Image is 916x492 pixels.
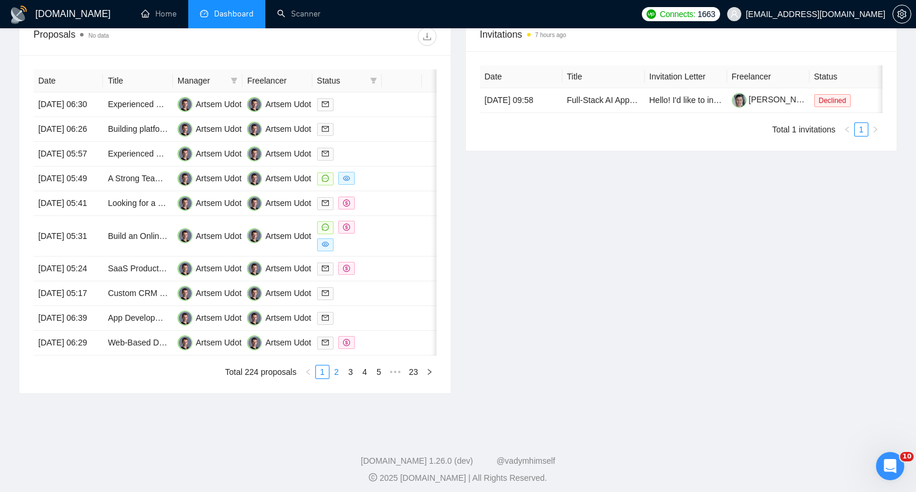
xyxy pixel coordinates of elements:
th: Freelancer [727,65,810,88]
li: 2 [329,365,344,379]
span: download [418,32,436,41]
a: AUArtsem Udot [178,173,242,182]
span: Invitations [480,27,883,42]
a: 4 [358,365,371,378]
span: Declined [814,94,851,107]
th: Status [810,65,892,88]
div: Artsem Udot [196,287,242,300]
a: Full-Stack AI App Developer Needed for "Custom AI Model" Application [567,95,826,105]
div: Proposals [34,27,235,46]
span: dollar [343,224,350,231]
img: AU [178,228,192,243]
li: 3 [344,365,358,379]
div: Artsem Udot [265,122,311,135]
img: AU [178,261,192,276]
th: Title [103,69,172,92]
span: left [844,126,851,133]
th: Manager [173,69,242,92]
a: AUArtsem Udot [247,99,311,108]
td: [DATE] 06:29 [34,331,103,355]
a: Declined [814,95,856,105]
img: logo [9,5,28,24]
div: Artsem Udot [265,262,311,275]
img: upwork-logo.png [647,9,656,19]
a: AUArtsem Udot [178,263,242,272]
a: 23 [405,365,422,378]
th: Date [34,69,103,92]
button: right [422,365,437,379]
img: AU [247,261,262,276]
span: Dashboard [214,9,254,19]
img: AU [178,147,192,161]
span: 10 [900,452,914,461]
div: Artsem Udot [265,98,311,111]
span: right [427,149,444,158]
td: [DATE] 05:24 [34,257,103,281]
span: mail [322,314,329,321]
img: AU [247,171,262,186]
a: AUArtsem Udot [247,198,311,207]
span: ••• [386,365,405,379]
span: mail [322,265,329,272]
a: App Development | Ride share [108,313,219,323]
div: Artsem Udot [196,98,242,111]
img: AU [178,286,192,301]
img: AU [178,97,192,112]
div: Artsem Udot [265,336,311,349]
span: right [427,314,444,322]
td: [DATE] 05:49 [34,167,103,191]
td: Looking for a Developer/Agency to Build a Custom E-commerce Platform + Mobile App [103,191,172,216]
li: 1 [854,122,868,137]
img: AU [247,228,262,243]
img: AU [247,147,262,161]
iframe: Intercom live chat [876,452,904,480]
div: Artsem Udot [196,311,242,324]
a: AUArtsem Udot [247,173,311,182]
a: AUArtsem Udot [247,148,311,158]
span: right [872,126,879,133]
td: [DATE] 06:26 [34,117,103,142]
li: Total 1 invitations [772,122,835,137]
div: Artsem Udot [196,262,242,275]
a: AUArtsem Udot [247,313,311,322]
span: right [427,125,444,133]
a: Looking for a Developer/Agency to Build a Custom E-commerce Platform + Mobile App [108,198,424,208]
a: AUArtsem Udot [178,288,242,297]
li: Next Page [868,122,882,137]
span: right [427,289,444,297]
span: mail [322,150,329,157]
td: Web-Based Database Development for Customer Quoting System [103,331,172,355]
div: Artsem Udot [196,122,242,135]
img: AU [247,335,262,350]
a: AUArtsem Udot [178,230,242,240]
td: [DATE] 05:41 [34,191,103,216]
a: 1 [316,365,329,378]
img: AU [178,171,192,186]
a: AUArtsem Udot [178,148,242,158]
div: Artsem Udot [265,197,311,210]
span: dollar [343,339,350,346]
button: right [868,122,882,137]
a: homeHome [141,9,176,19]
span: mail [322,101,329,108]
div: Artsem Udot [265,287,311,300]
button: left [840,122,854,137]
td: Full-Stack AI App Developer Needed for "Custom AI Model" Application [562,88,645,113]
div: Artsem Udot [196,197,242,210]
span: right [427,264,444,272]
td: Build an Online Travel Agency Website [103,216,172,257]
button: setting [892,5,911,24]
li: 5 [372,365,386,379]
span: right [427,338,444,347]
a: SaaS Product Development – Web & Mobile App [108,264,286,273]
div: Artsem Udot [196,172,242,185]
a: Web-Based Database Development for Customer Quoting System [108,338,349,347]
span: left [305,368,312,375]
a: AUArtsem Udot [247,263,311,272]
span: right [427,231,444,240]
span: copyright [369,473,377,481]
button: download [418,27,437,46]
span: Status [317,74,365,87]
button: left [301,365,315,379]
a: AUArtsem Udot [178,198,242,207]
